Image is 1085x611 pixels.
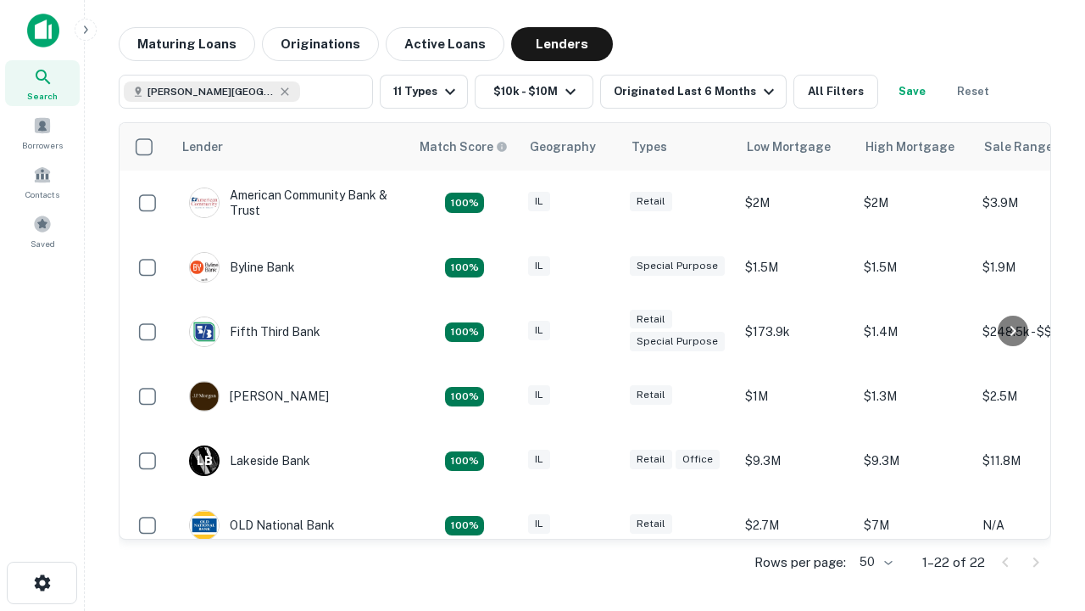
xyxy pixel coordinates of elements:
[855,235,974,300] td: $1.5M
[189,188,392,218] div: American Community Bank & Trust
[511,27,613,61] button: Lenders
[530,137,596,157] div: Geography
[5,208,80,254] a: Saved
[528,514,550,534] div: IL
[632,137,667,157] div: Types
[22,138,63,152] span: Borrowers
[31,237,55,250] span: Saved
[630,256,725,276] div: Special Purpose
[189,317,320,347] div: Fifth Third Bank
[855,364,974,429] td: $1.3M
[190,382,219,411] img: picture
[528,256,550,276] div: IL
[737,300,855,364] td: $173.9k
[614,81,779,102] div: Originated Last 6 Months
[855,429,974,493] td: $9.3M
[747,137,831,157] div: Low Mortgage
[737,235,855,300] td: $1.5M
[189,381,329,412] div: [PERSON_NAME]
[27,14,59,48] img: capitalize-icon.png
[5,60,80,106] a: Search
[793,75,878,109] button: All Filters
[189,446,310,476] div: Lakeside Bank
[946,75,1000,109] button: Reset
[630,192,672,211] div: Retail
[445,258,484,278] div: Matching Properties: 2, hasApolloMatch: undefined
[172,123,409,171] th: Lender
[445,516,484,536] div: Matching Properties: 2, hasApolloMatch: undefined
[420,137,504,156] h6: Match Score
[380,75,468,109] button: 11 Types
[27,89,58,103] span: Search
[853,550,895,575] div: 50
[420,137,508,156] div: Capitalize uses an advanced AI algorithm to match your search with the best lender. The match sco...
[528,321,550,340] div: IL
[676,450,720,469] div: Office
[754,552,846,573] p: Rows per page:
[5,109,80,155] a: Borrowers
[197,452,212,470] p: L B
[737,364,855,429] td: $1M
[885,75,939,109] button: Save your search to get updates of matches that match your search criteria.
[190,317,219,346] img: picture
[630,385,672,405] div: Retail
[190,511,219,540] img: picture
[5,159,80,205] a: Contacts
[630,310,672,329] div: Retail
[630,332,725,351] div: Special Purpose
[922,552,985,573] p: 1–22 of 22
[600,75,787,109] button: Originated Last 6 Months
[621,123,737,171] th: Types
[737,171,855,235] td: $2M
[147,84,275,99] span: [PERSON_NAME][GEOGRAPHIC_DATA], [GEOGRAPHIC_DATA]
[386,27,504,61] button: Active Loans
[409,123,520,171] th: Capitalize uses an advanced AI algorithm to match your search with the best lender. The match sco...
[190,253,219,282] img: picture
[855,493,974,558] td: $7M
[865,137,954,157] div: High Mortgage
[984,137,1053,157] div: Sale Range
[528,450,550,469] div: IL
[630,450,672,469] div: Retail
[25,188,59,201] span: Contacts
[630,514,672,534] div: Retail
[855,171,974,235] td: $2M
[262,27,379,61] button: Originations
[528,385,550,405] div: IL
[855,300,974,364] td: $1.4M
[190,188,219,217] img: picture
[119,27,255,61] button: Maturing Loans
[445,322,484,343] div: Matching Properties: 2, hasApolloMatch: undefined
[520,123,621,171] th: Geography
[445,193,484,213] div: Matching Properties: 2, hasApolloMatch: undefined
[855,123,974,171] th: High Mortgage
[189,252,295,283] div: Byline Bank
[182,137,223,157] div: Lender
[189,510,335,541] div: OLD National Bank
[475,75,593,109] button: $10k - $10M
[1000,475,1085,557] iframe: Chat Widget
[737,123,855,171] th: Low Mortgage
[528,192,550,211] div: IL
[445,387,484,407] div: Matching Properties: 2, hasApolloMatch: undefined
[737,493,855,558] td: $2.7M
[445,451,484,472] div: Matching Properties: 3, hasApolloMatch: undefined
[737,429,855,493] td: $9.3M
